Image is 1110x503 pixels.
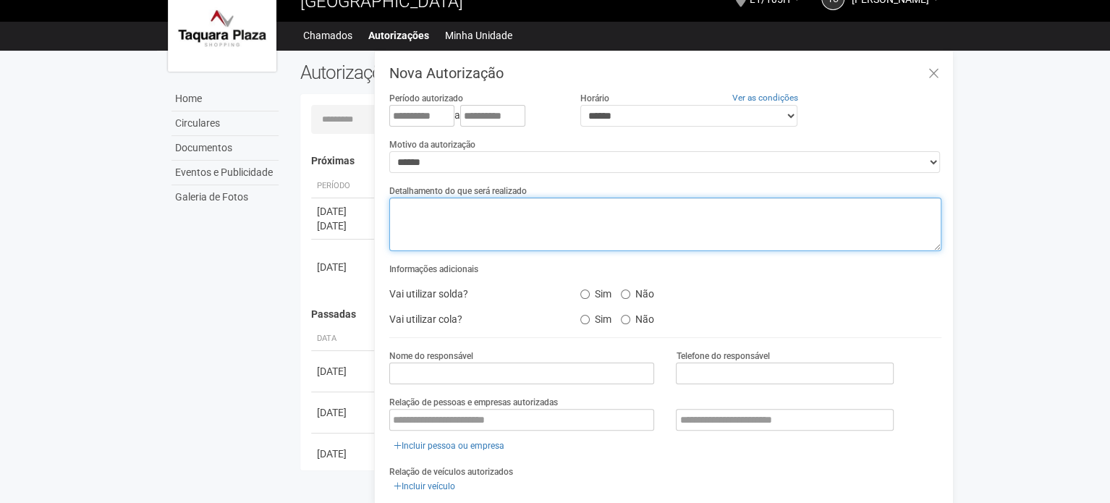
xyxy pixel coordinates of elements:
[389,66,941,80] h3: Nova Autorização
[300,62,610,83] h2: Autorizações
[389,138,475,151] label: Motivo da autorização
[171,111,279,136] a: Circulares
[171,161,279,185] a: Eventos e Publicidade
[317,447,370,461] div: [DATE]
[311,174,376,198] th: Período
[732,93,798,103] a: Ver as condições
[311,309,931,320] h4: Passadas
[445,25,512,46] a: Minha Unidade
[368,25,429,46] a: Autorizações
[378,283,569,305] div: Vai utilizar solda?
[311,327,376,351] th: Data
[311,156,931,166] h4: Próximas
[303,25,352,46] a: Chamados
[378,308,569,330] div: Vai utilizar cola?
[676,350,769,363] label: Telefone do responsável
[621,315,630,324] input: Não
[580,308,611,326] label: Sim
[317,260,370,274] div: [DATE]
[389,478,459,494] a: Incluir veículo
[171,87,279,111] a: Home
[389,396,558,409] label: Relação de pessoas e empresas autorizadas
[621,283,654,300] label: Não
[580,289,590,299] input: Sim
[389,185,527,198] label: Detalhamento do que será realizado
[389,92,463,105] label: Período autorizado
[171,136,279,161] a: Documentos
[580,315,590,324] input: Sim
[389,105,559,127] div: a
[317,204,370,219] div: [DATE]
[580,283,611,300] label: Sim
[621,308,654,326] label: Não
[171,185,279,209] a: Galeria de Fotos
[580,92,609,105] label: Horário
[389,438,509,454] a: Incluir pessoa ou empresa
[389,465,513,478] label: Relação de veículos autorizados
[389,350,473,363] label: Nome do responsável
[317,219,370,233] div: [DATE]
[317,364,370,379] div: [DATE]
[317,405,370,420] div: [DATE]
[621,289,630,299] input: Não
[389,263,478,276] label: Informações adicionais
